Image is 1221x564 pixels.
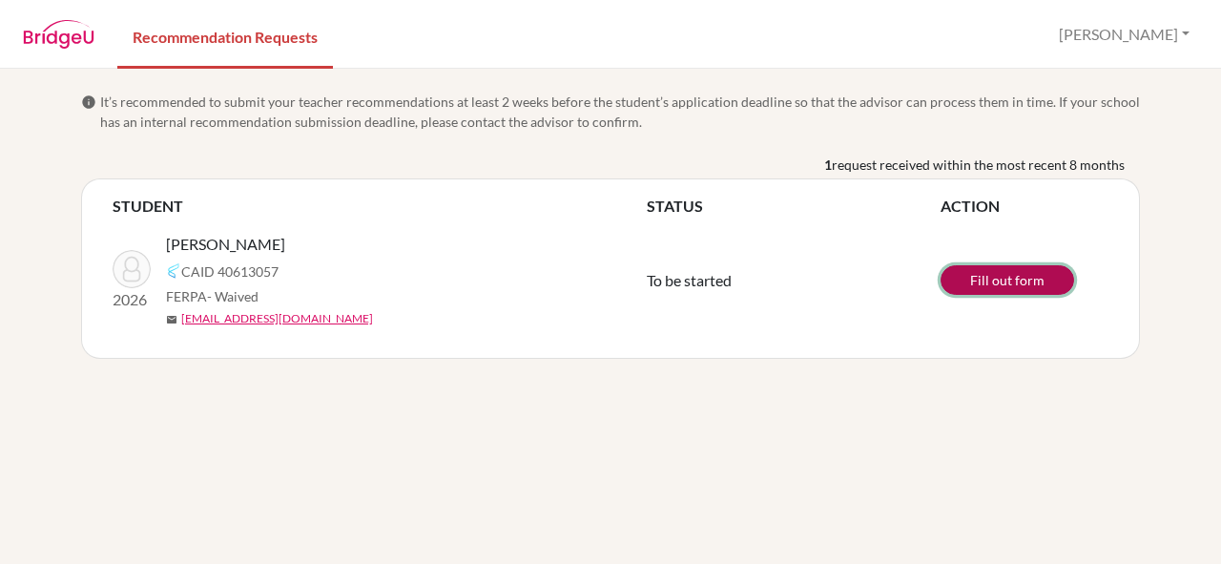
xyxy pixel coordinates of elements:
[117,3,333,69] a: Recommendation Requests
[1050,16,1198,52] button: [PERSON_NAME]
[941,265,1074,295] a: Fill out form
[647,195,941,218] th: STATUS
[832,155,1125,175] span: request received within the most recent 8 months
[113,195,647,218] th: STUDENT
[166,286,259,306] span: FERPA
[941,195,1108,218] th: ACTION
[181,310,373,327] a: [EMAIL_ADDRESS][DOMAIN_NAME]
[81,94,96,110] span: info
[166,233,285,256] span: [PERSON_NAME]
[113,288,151,311] p: 2026
[207,288,259,304] span: - Waived
[647,271,732,289] span: To be started
[100,92,1140,132] span: It’s recommended to submit your teacher recommendations at least 2 weeks before the student’s app...
[181,261,279,282] span: CAID 40613057
[23,20,94,49] img: BridgeU logo
[113,250,151,288] img: Vidal, Ella
[824,155,832,175] b: 1
[166,263,181,279] img: Common App logo
[166,314,177,325] span: mail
